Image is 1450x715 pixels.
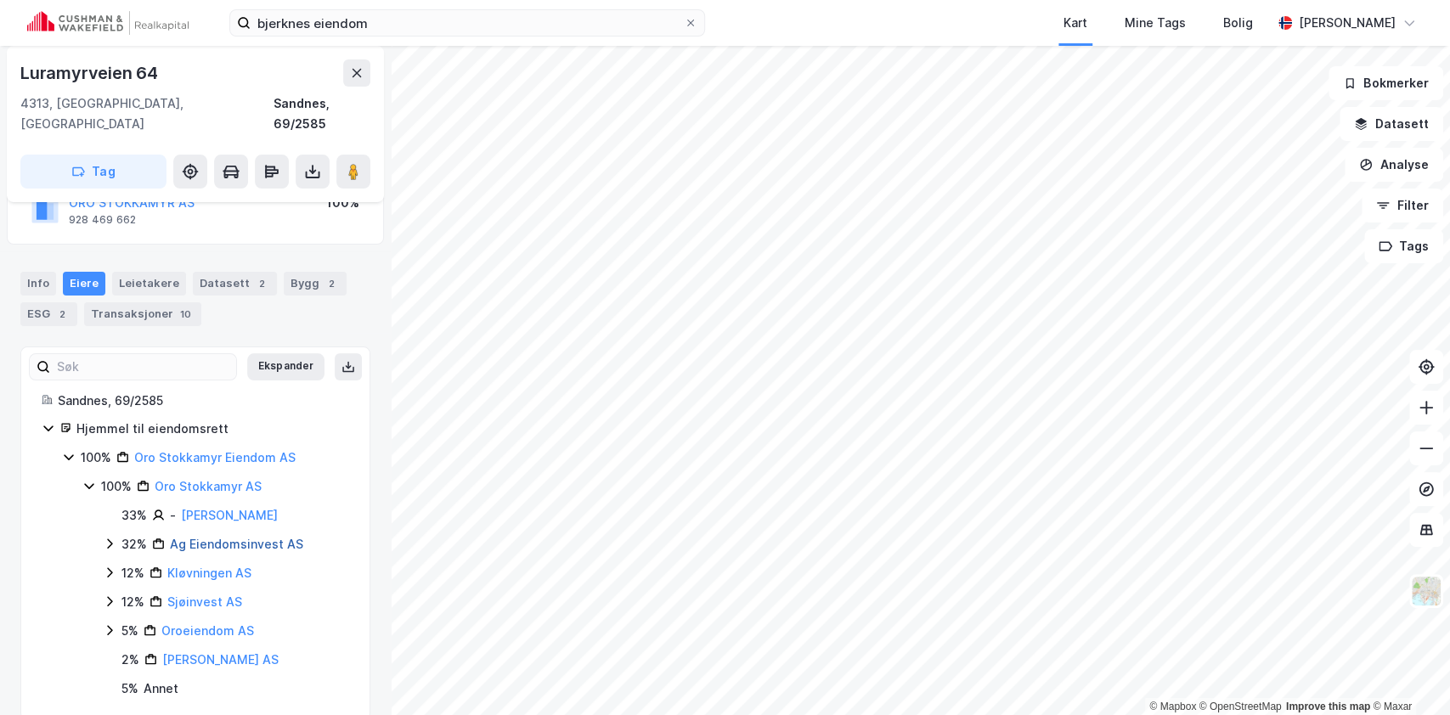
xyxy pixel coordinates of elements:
div: Kontrollprogram for chat [1365,633,1450,715]
div: ESG [20,302,77,326]
div: Info [20,272,56,296]
img: Z [1410,575,1442,607]
div: 10 [177,306,195,323]
div: 2 [253,275,270,292]
a: Sjøinvest AS [167,594,242,609]
div: 32% [121,534,147,555]
button: Analyse [1345,148,1443,182]
iframe: Chat Widget [1365,633,1450,715]
div: 5 % [121,678,138,699]
div: 2% [121,650,139,670]
input: Søk på adresse, matrikkel, gårdeiere, leietakere eller personer [251,10,684,36]
div: Eiere [63,272,105,296]
div: Mine Tags [1125,13,1186,33]
div: Sandnes, 69/2585 [274,93,370,134]
div: 5% [121,621,138,641]
input: Søk [50,354,236,380]
div: Hjemmel til eiendomsrett [76,419,349,439]
button: Tags [1364,229,1443,263]
a: [PERSON_NAME] AS [162,652,279,667]
div: 2 [323,275,340,292]
div: 2 [54,306,71,323]
div: - [170,505,176,526]
div: Bygg [284,272,347,296]
div: Bolig [1223,13,1253,33]
div: 928 469 662 [69,213,136,227]
div: Annet [144,678,178,699]
div: 100% [101,476,132,497]
div: Leietakere [112,272,186,296]
a: Improve this map [1286,701,1370,712]
a: [PERSON_NAME] [181,508,278,522]
div: [PERSON_NAME] [1299,13,1396,33]
a: OpenStreetMap [1199,701,1282,712]
button: Bokmerker [1329,66,1443,100]
a: Oro Stokkamyr AS [155,479,262,493]
img: cushman-wakefield-realkapital-logo.202ea83816669bd177139c58696a8fa1.svg [27,11,189,35]
a: Kløvningen AS [167,566,251,580]
div: 100% [326,193,359,213]
button: Tag [20,155,166,189]
div: 12% [121,592,144,612]
div: Datasett [193,272,277,296]
div: Luramyrveien 64 [20,59,161,87]
div: 33% [121,505,147,526]
div: 100% [81,448,111,468]
a: Mapbox [1149,701,1196,712]
button: Datasett [1340,107,1443,141]
a: Ag Eiendomsinvest AS [170,537,303,551]
a: Oro Stokkamyr Eiendom AS [134,450,296,464]
button: Filter [1362,189,1443,222]
a: Oroeiendom AS [161,623,254,638]
div: Sandnes, 69/2585 [58,391,349,411]
button: Ekspander [247,353,324,380]
div: Transaksjoner [84,302,201,326]
div: 12% [121,563,144,583]
div: Kart [1064,13,1087,33]
div: 4313, [GEOGRAPHIC_DATA], [GEOGRAPHIC_DATA] [20,93,274,134]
